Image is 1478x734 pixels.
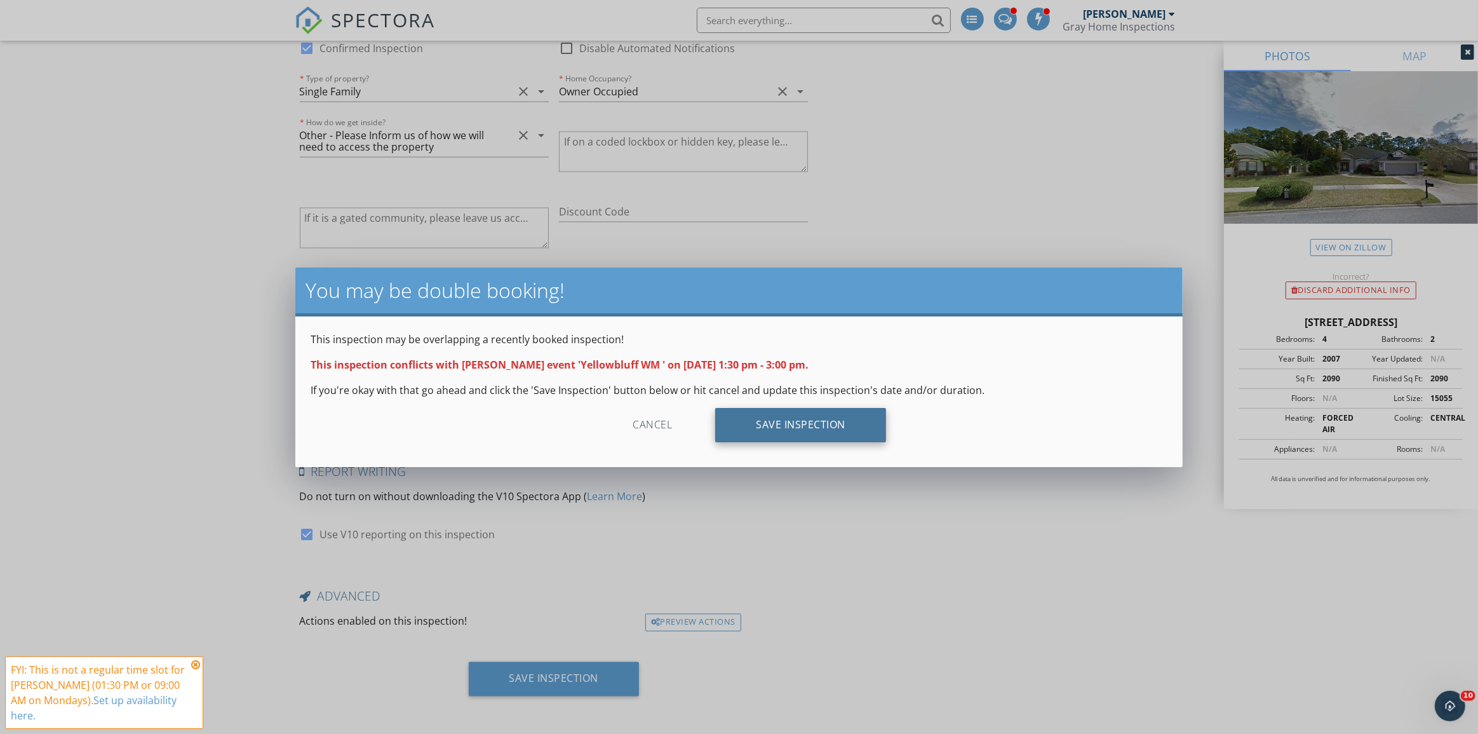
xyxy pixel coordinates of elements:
p: This inspection may be overlapping a recently booked inspection! [311,332,1167,347]
div: Save Inspection [715,408,886,442]
div: Cancel [592,408,713,442]
a: Set up availability here. [11,693,177,723]
iframe: Intercom live chat [1435,691,1465,721]
h2: You may be double booking! [306,278,1172,303]
div: FYI: This is not a regular time slot for [PERSON_NAME] (01:30 PM or 09:00 AM on Mondays). [11,662,187,723]
strong: This inspection conflicts with [PERSON_NAME] event 'Yellowbluff WM ' on [DATE] 1:30 pm - 3:00 pm. [311,358,809,372]
p: If you're okay with that go ahead and click the 'Save Inspection' button below or hit cancel and ... [311,383,1167,398]
span: 10 [1461,691,1475,701]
